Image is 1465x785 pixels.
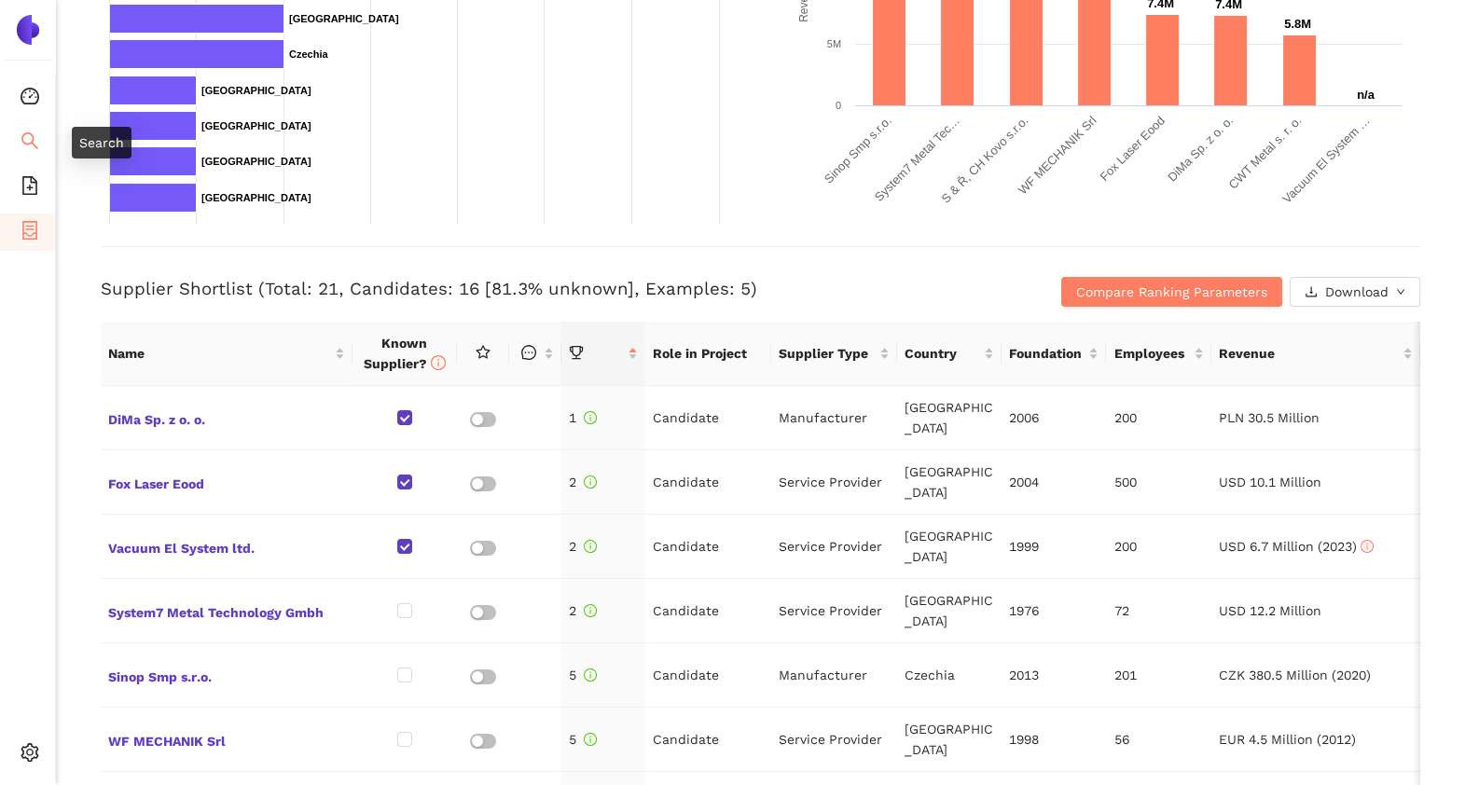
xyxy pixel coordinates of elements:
text: S & Ř, CH Kovo s.r.o. [938,114,1030,206]
text: [GEOGRAPHIC_DATA] [289,13,399,24]
span: 2 [569,603,597,618]
span: Name [108,343,331,364]
td: Manufacturer [771,643,897,708]
span: info-circle [584,475,597,489]
text: 5.8M [1284,17,1311,31]
span: Supplier Type [779,343,876,364]
text: Fox Laser Eood [1097,114,1168,185]
img: Logo [13,15,43,45]
span: message [521,345,536,360]
span: WF MECHANIK Srl [108,727,345,751]
span: Foundation [1009,343,1085,364]
span: 2 [569,475,597,489]
text: [GEOGRAPHIC_DATA] [201,156,311,167]
span: dashboard [21,80,39,117]
text: Czechia [289,48,328,60]
text: Sinop Smp s.r.o. [821,114,893,186]
td: 72 [1107,579,1211,643]
td: Candidate [645,450,771,515]
td: 2013 [1002,643,1106,708]
span: USD 10.1 Million [1219,475,1321,489]
span: container [21,214,39,252]
span: DiMa Sp. z o. o. [108,406,345,430]
th: this column's title is Name,this column is sortable [101,322,352,386]
td: Manufacturer [771,386,897,450]
td: 1998 [1002,708,1106,772]
text: n/a [1357,88,1375,102]
span: Revenue [1219,343,1400,364]
text: System7 Metal Tec… [871,114,961,204]
div: Search [72,127,131,158]
th: this column's title is Foundation,this column is sortable [1002,322,1106,386]
span: Sinop Smp s.r.o. [108,663,345,687]
text: DiMa Sp. z o. o. [1165,114,1236,185]
span: 2 [569,539,597,554]
span: setting [21,737,39,774]
text: [GEOGRAPHIC_DATA] [201,192,311,203]
span: PLN 30.5 Million [1219,410,1320,425]
td: Service Provider [771,450,897,515]
span: info-circle [584,604,597,617]
span: info-circle [1361,540,1374,553]
span: USD 12.2 Million [1219,603,1321,618]
span: EUR 4.5 Million (2012) [1219,732,1356,747]
span: Vacuum El System ltd. [108,534,345,558]
span: Employees [1113,343,1189,364]
th: this column's title is Supplier Type,this column is sortable [771,322,897,386]
span: file-add [21,170,39,207]
text: 0 [835,100,840,111]
button: Compare Ranking Parameters [1061,277,1282,307]
span: 5 [569,732,597,747]
span: search [21,125,39,162]
td: 500 [1107,450,1211,515]
span: USD 6.7 Million (2023) [1219,539,1374,554]
td: Service Provider [771,708,897,772]
span: info-circle [584,540,597,553]
span: info-circle [584,411,597,424]
td: Candidate [645,708,771,772]
span: Fox Laser Eood [108,470,345,494]
td: 201 [1107,643,1211,708]
td: [GEOGRAPHIC_DATA] [897,515,1002,579]
span: star [476,345,491,360]
td: [GEOGRAPHIC_DATA] [897,450,1002,515]
td: Service Provider [771,515,897,579]
td: Candidate [645,643,771,708]
span: down [1396,287,1405,298]
span: download [1305,285,1318,300]
td: 1976 [1002,579,1106,643]
span: info-circle [584,733,597,746]
text: [GEOGRAPHIC_DATA] [201,120,311,131]
td: [GEOGRAPHIC_DATA] [897,708,1002,772]
text: 5M [826,38,840,49]
td: 200 [1107,515,1211,579]
span: 1 [569,410,597,425]
th: this column is sortable [509,322,561,386]
span: info-circle [431,355,446,370]
h3: Supplier Shortlist (Total: 21, Candidates: 16 [81.3% unknown], Examples: 5) [101,277,980,301]
td: [GEOGRAPHIC_DATA] [897,579,1002,643]
td: Candidate [645,579,771,643]
td: 56 [1107,708,1211,772]
td: Czechia [897,643,1002,708]
td: 200 [1107,386,1211,450]
th: this column's title is Employees,this column is sortable [1106,322,1210,386]
span: info-circle [584,668,597,682]
span: Compare Ranking Parameters [1076,282,1267,302]
span: 5 [569,668,597,682]
button: downloadDownloaddown [1290,277,1420,307]
td: Candidate [645,386,771,450]
td: Candidate [645,515,771,579]
td: 1999 [1002,515,1106,579]
span: Known Supplier? [364,336,446,371]
text: [GEOGRAPHIC_DATA] [201,85,311,96]
td: Service Provider [771,579,897,643]
span: Country [905,343,980,364]
text: CWT Metal s. r. o. [1225,114,1304,192]
span: Download [1325,282,1389,302]
th: Role in Project [645,322,771,386]
span: trophy [569,345,584,360]
th: this column's title is Revenue,this column is sortable [1211,322,1421,386]
td: 2006 [1002,386,1106,450]
td: [GEOGRAPHIC_DATA] [897,386,1002,450]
